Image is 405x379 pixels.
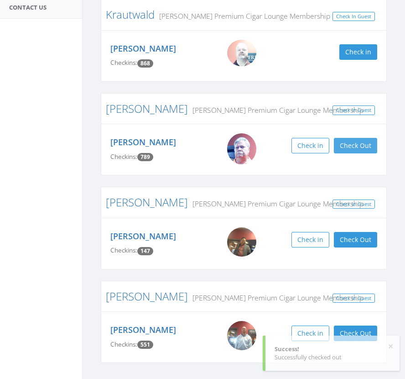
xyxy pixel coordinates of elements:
[188,105,363,115] small: [PERSON_NAME] Premium Cigar Lounge Membership
[110,246,137,254] span: Checkins:
[227,321,256,350] img: Justin_Ward.png
[9,3,47,11] span: Contact Us
[137,153,153,161] span: Checkin count
[155,11,330,21] small: [PERSON_NAME] Premium Cigar Lounge Membership
[110,324,176,335] a: [PERSON_NAME]
[110,340,137,348] span: Checkins:
[334,326,377,341] button: Check Out
[388,342,393,351] button: ×
[275,353,390,362] div: Successfully checked out
[227,133,256,164] img: Big_Mike.jpg
[291,138,329,153] button: Check in
[106,195,188,210] a: [PERSON_NAME]
[106,101,188,116] a: [PERSON_NAME]
[110,231,176,242] a: [PERSON_NAME]
[332,105,375,115] a: Check In Guest
[227,40,256,67] img: WIN_20200824_14_20_23_Pro.jpg
[332,12,375,21] a: Check In Guest
[339,44,377,60] button: Check in
[332,200,375,209] a: Check In Guest
[188,199,363,209] small: [PERSON_NAME] Premium Cigar Lounge Membership
[110,137,176,147] a: [PERSON_NAME]
[110,153,137,161] span: Checkins:
[137,59,153,68] span: Checkin count
[106,7,155,22] a: Krautwald
[334,232,377,247] button: Check Out
[332,294,375,303] a: Check In Guest
[291,232,329,247] button: Check in
[137,247,153,255] span: Checkin count
[110,43,176,54] a: [PERSON_NAME]
[110,58,137,67] span: Checkins:
[188,293,363,303] small: [PERSON_NAME] Premium Cigar Lounge Membership
[106,289,188,304] a: [PERSON_NAME]
[275,345,390,353] div: Success!
[227,227,256,257] img: Hao_Liu.png
[137,341,153,349] span: Checkin count
[334,138,377,153] button: Check Out
[291,326,329,341] button: Check in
